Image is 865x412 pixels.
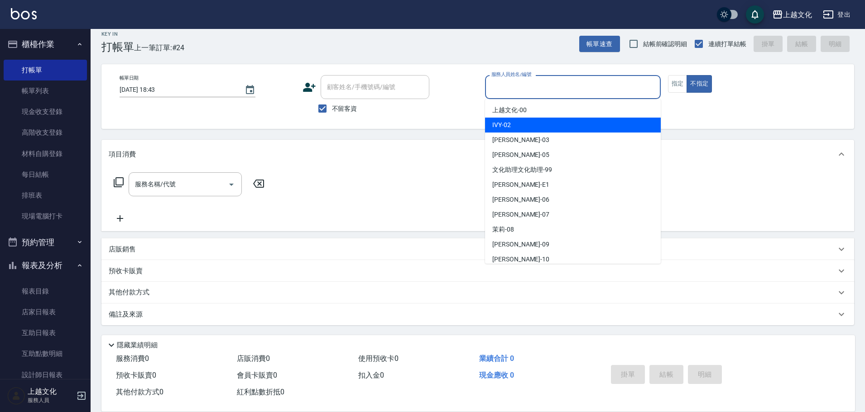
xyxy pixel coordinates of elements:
button: 櫃檯作業 [4,33,87,56]
span: 預收卡販賣 0 [116,371,156,379]
h5: 上越文化 [28,387,74,396]
span: [PERSON_NAME] -10 [492,255,549,264]
span: [PERSON_NAME] -07 [492,210,549,219]
p: 項目消費 [109,150,136,159]
p: 預收卡販賣 [109,266,143,276]
span: 文化助理文化助理 -99 [492,165,552,175]
button: 報表及分析 [4,254,87,277]
p: 店販銷售 [109,245,136,254]
div: 預收卡販賣 [101,260,854,282]
div: 上越文化 [783,9,812,20]
a: 現場電腦打卡 [4,206,87,227]
button: 帳單速查 [579,36,620,52]
div: 店販銷售 [101,238,854,260]
span: [PERSON_NAME] -06 [492,195,549,204]
a: 現金收支登錄 [4,101,87,122]
a: 互助點數明細 [4,343,87,364]
span: 會員卡販賣 0 [237,371,277,379]
h3: 打帳單 [101,41,134,53]
p: 隱藏業績明細 [117,341,158,350]
a: 報表目錄 [4,281,87,302]
button: 不指定 [687,75,712,93]
a: 每日結帳 [4,164,87,185]
span: IVY -02 [492,120,511,130]
span: 現金應收 0 [479,371,514,379]
a: 打帳單 [4,60,87,81]
span: 扣入金 0 [358,371,384,379]
input: YYYY/MM/DD hh:mm [120,82,235,97]
div: 備註及來源 [101,303,854,325]
span: 不留客資 [332,104,357,114]
button: Open [224,177,239,192]
button: 上越文化 [769,5,816,24]
button: Choose date, selected date is 2025-08-11 [239,79,261,101]
span: 其他付款方式 0 [116,388,163,396]
button: save [746,5,764,24]
a: 店家日報表 [4,302,87,322]
span: 上一筆訂單:#24 [134,42,185,53]
span: 店販消費 0 [237,354,270,363]
p: 備註及來源 [109,310,143,319]
p: 服務人員 [28,396,74,404]
a: 互助日報表 [4,322,87,343]
label: 帳單日期 [120,75,139,81]
a: 設計師日報表 [4,365,87,385]
button: 預約管理 [4,231,87,254]
a: 高階收支登錄 [4,122,87,143]
button: 指定 [668,75,687,93]
div: 其他付款方式 [101,282,854,303]
span: 服務消費 0 [116,354,149,363]
a: 排班表 [4,185,87,206]
div: 項目消費 [101,140,854,169]
span: 結帳前確認明細 [643,39,687,49]
span: [PERSON_NAME] -E1 [492,180,549,189]
img: Person [7,387,25,405]
h2: Key In [101,31,134,37]
label: 服務人員姓名/編號 [491,71,531,78]
img: Logo [11,8,37,19]
p: 其他付款方式 [109,288,154,298]
a: 材料自購登錄 [4,143,87,164]
span: [PERSON_NAME] -03 [492,135,549,145]
button: 登出 [819,6,854,23]
span: [PERSON_NAME] -05 [492,150,549,160]
span: 使用預收卡 0 [358,354,399,363]
span: 紅利點數折抵 0 [237,388,284,396]
span: 上越文化 -00 [492,105,527,115]
span: 連續打單結帳 [708,39,746,49]
span: 茉莉 -08 [492,225,514,234]
a: 帳單列表 [4,81,87,101]
span: [PERSON_NAME] -09 [492,240,549,249]
span: 業績合計 0 [479,354,514,363]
